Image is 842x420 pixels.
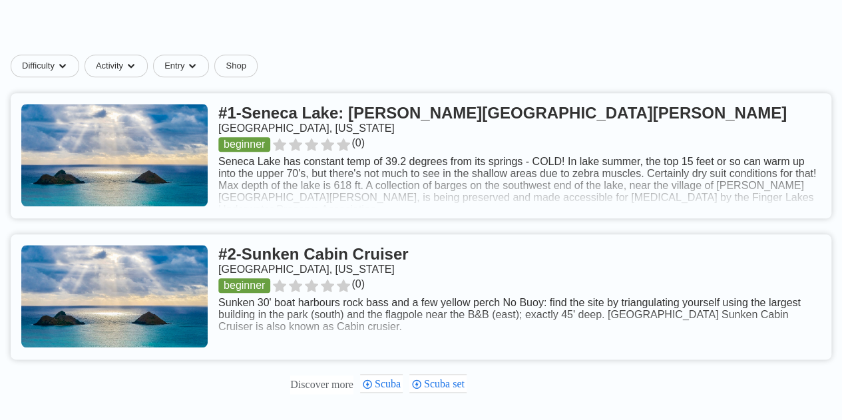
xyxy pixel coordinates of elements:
[96,61,123,71] span: Activity
[153,55,214,77] button: Entrydropdown caret
[85,55,153,77] button: Activitydropdown caret
[360,374,403,393] div: Scuba
[11,55,85,77] button: Difficultydropdown caret
[424,378,469,389] span: Scuba set
[409,374,467,393] div: Scuba set
[375,378,405,389] span: Scuba
[22,61,55,71] span: Difficulty
[290,375,353,394] div: These are topics related to the article that might interest you
[126,61,136,71] img: dropdown caret
[164,61,184,71] span: Entry
[187,61,198,71] img: dropdown caret
[57,61,68,71] img: dropdown caret
[214,55,257,77] a: Shop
